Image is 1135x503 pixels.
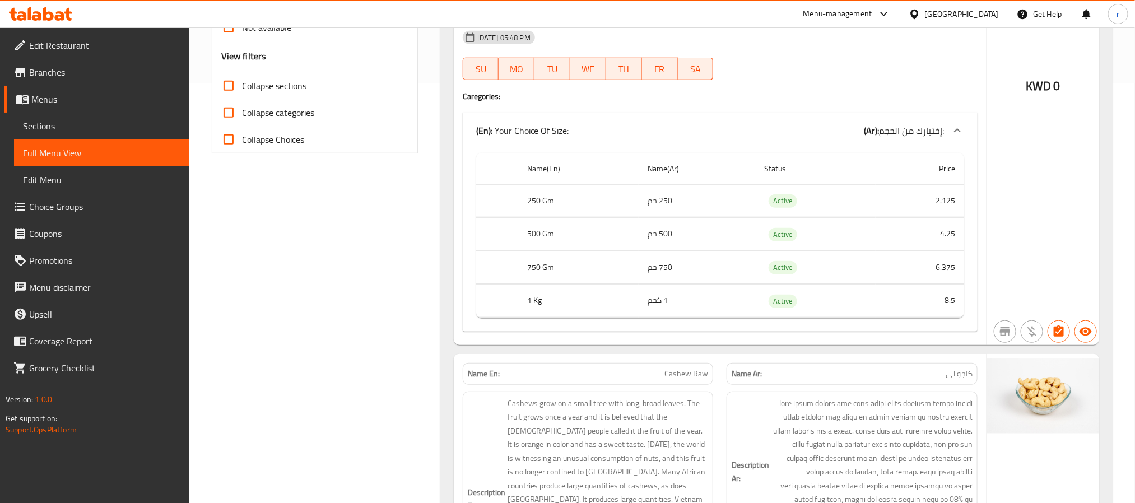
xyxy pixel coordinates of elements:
[639,218,755,251] td: 500 جم
[29,200,180,213] span: Choice Groups
[803,7,872,21] div: Menu-management
[664,368,708,380] span: Cashew Raw
[242,79,306,92] span: Collapse sections
[4,301,189,328] a: Upsell
[4,328,189,355] a: Coverage Report
[876,184,964,217] td: 2.125
[476,153,964,318] table: choices table
[1048,320,1070,343] button: Has choices
[29,361,180,375] span: Grocery Checklist
[29,227,180,240] span: Coupons
[503,61,530,77] span: MO
[876,285,964,318] td: 8.5
[879,122,944,139] span: إختيارك من الحجم:
[606,58,642,80] button: TH
[864,122,879,139] b: (Ar):
[14,139,189,166] a: Full Menu View
[463,91,978,102] h4: Caregories:
[1074,320,1097,343] button: Available
[4,247,189,274] a: Promotions
[4,274,189,301] a: Menu disclaimer
[1021,320,1043,343] button: Purchased item
[6,411,57,426] span: Get support on:
[769,261,797,274] span: Active
[6,422,77,437] a: Support.OpsPlatform
[769,261,797,274] div: Active
[769,228,797,241] span: Active
[29,334,180,348] span: Coverage Report
[769,194,797,207] span: Active
[29,281,180,294] span: Menu disclaimer
[518,285,639,318] th: 1 Kg
[4,220,189,247] a: Coupons
[14,166,189,193] a: Edit Menu
[876,251,964,284] td: 6.375
[29,39,180,52] span: Edit Restaurant
[4,355,189,381] a: Grocery Checklist
[518,218,639,251] th: 500 Gm
[4,193,189,220] a: Choice Groups
[221,50,267,63] h3: View filters
[639,184,755,217] td: 250 جم
[518,184,639,217] th: 250 Gm
[29,254,180,267] span: Promotions
[534,58,570,80] button: TU
[473,32,535,43] span: [DATE] 05:48 PM
[946,368,973,380] span: كاجو ني
[769,194,797,208] div: Active
[242,106,314,119] span: Collapse categories
[732,458,769,486] strong: Description Ar:
[1026,75,1051,97] span: KWD
[925,8,999,20] div: [GEOGRAPHIC_DATA]
[4,86,189,113] a: Menus
[35,392,52,407] span: 1.0.0
[29,308,180,321] span: Upsell
[476,122,492,139] b: (En):
[29,66,180,79] span: Branches
[4,59,189,86] a: Branches
[31,92,180,106] span: Menus
[14,113,189,139] a: Sections
[575,61,602,77] span: WE
[468,368,500,380] strong: Name En:
[518,153,639,185] th: Name(En)
[639,251,755,284] td: 750 جم
[539,61,566,77] span: TU
[611,61,638,77] span: TH
[994,320,1016,343] button: Not branch specific item
[476,124,569,137] p: Your Choice Of Size:
[242,21,291,34] span: Not available
[876,218,964,251] td: 4.25
[987,354,1099,438] img: 1_6638956289448488288.jpg
[570,58,606,80] button: WE
[682,61,709,77] span: SA
[1054,75,1060,97] span: 0
[876,153,964,185] th: Price
[518,251,639,284] th: 750 Gm
[642,58,678,80] button: FR
[678,58,714,80] button: SA
[463,58,499,80] button: SU
[639,285,755,318] td: 1 كجم
[499,58,534,80] button: MO
[23,146,180,160] span: Full Menu View
[732,368,762,380] strong: Name Ar:
[468,61,495,77] span: SU
[23,173,180,187] span: Edit Menu
[755,153,876,185] th: Status
[242,133,304,146] span: Collapse Choices
[646,61,673,77] span: FR
[1117,8,1119,20] span: r
[23,119,180,133] span: Sections
[769,295,797,308] span: Active
[463,113,978,148] div: (En): Your Choice Of Size:(Ar):إختيارك من الحجم:
[639,153,755,185] th: Name(Ar)
[4,32,189,59] a: Edit Restaurant
[6,392,33,407] span: Version:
